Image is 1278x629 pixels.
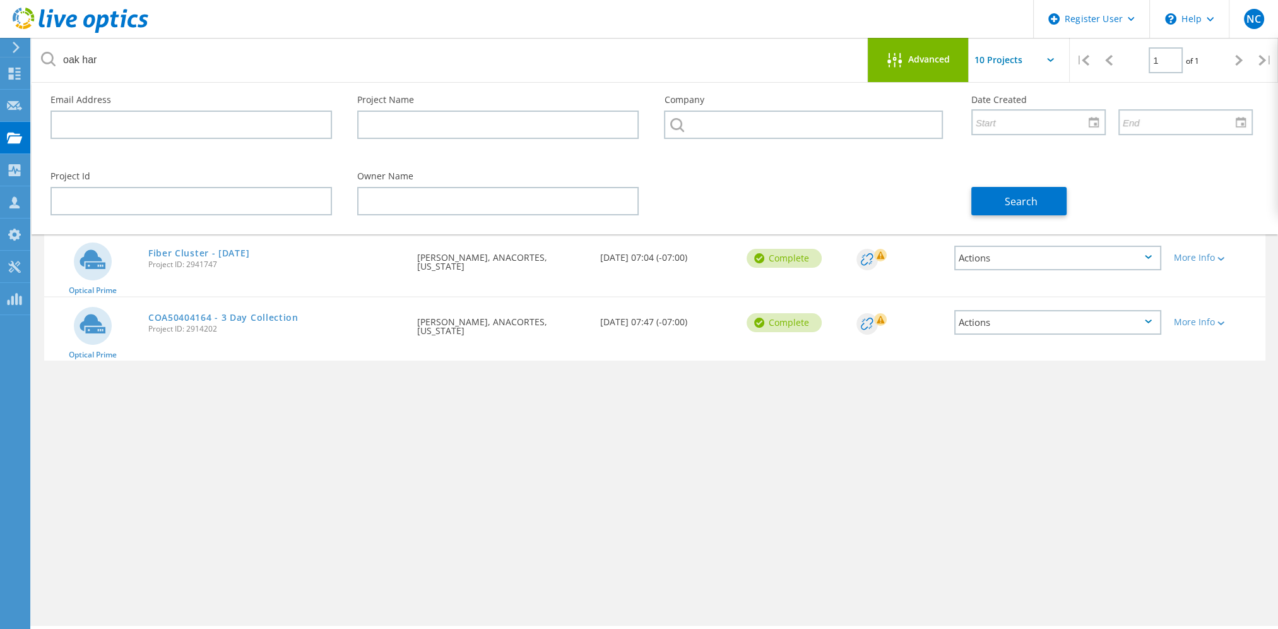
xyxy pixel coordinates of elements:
[1174,253,1259,262] div: More Info
[410,297,593,348] div: [PERSON_NAME], ANACORTES, [US_STATE]
[594,297,740,339] div: [DATE] 07:47 (-07:00)
[69,351,117,359] span: Optical Prime
[954,310,1161,335] div: Actions
[1246,14,1261,24] span: NC
[908,55,950,64] span: Advanced
[50,95,332,104] label: Email Address
[971,187,1067,215] button: Search
[1252,38,1278,83] div: |
[410,233,593,284] div: [PERSON_NAME], ANACORTES, [US_STATE]
[148,325,405,333] span: Project ID: 2914202
[1186,56,1199,66] span: of 1
[973,110,1096,134] input: Start
[1120,110,1243,134] input: End
[1005,195,1038,208] span: Search
[747,313,822,332] div: Complete
[50,172,332,181] label: Project Id
[148,249,249,258] a: Fiber Cluster - [DATE]
[148,261,405,268] span: Project ID: 2941747
[13,27,148,35] a: Live Optics Dashboard
[69,287,117,294] span: Optical Prime
[1165,13,1176,25] svg: \n
[954,246,1161,270] div: Actions
[1174,318,1259,326] div: More Info
[32,38,868,82] input: Search projects by name, owner, ID, company, etc
[747,249,822,268] div: Complete
[664,95,945,104] label: Company
[1070,38,1096,83] div: |
[357,95,639,104] label: Project Name
[148,313,299,322] a: COA50404164 - 3 Day Collection
[971,95,1253,104] label: Date Created
[594,233,740,275] div: [DATE] 07:04 (-07:00)
[357,172,639,181] label: Owner Name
